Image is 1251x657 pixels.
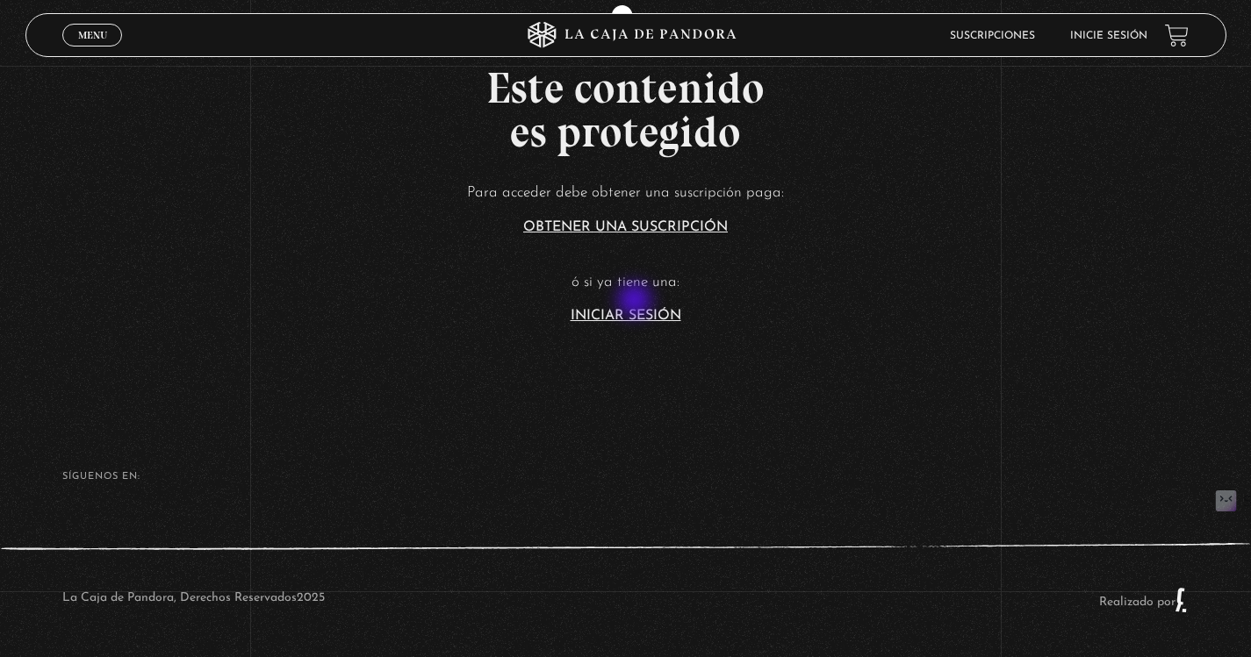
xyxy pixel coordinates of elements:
[950,31,1035,41] a: Suscripciones
[523,220,728,234] a: Obtener una suscripción
[571,309,681,323] a: Iniciar Sesión
[1165,23,1189,46] a: View your shopping cart
[1099,596,1189,609] a: Realizado por
[78,30,107,40] span: Menu
[72,45,113,57] span: Cerrar
[62,587,325,613] p: La Caja de Pandora, Derechos Reservados 2025
[1070,31,1147,41] a: Inicie sesión
[62,472,1189,482] h4: SÍguenos en:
